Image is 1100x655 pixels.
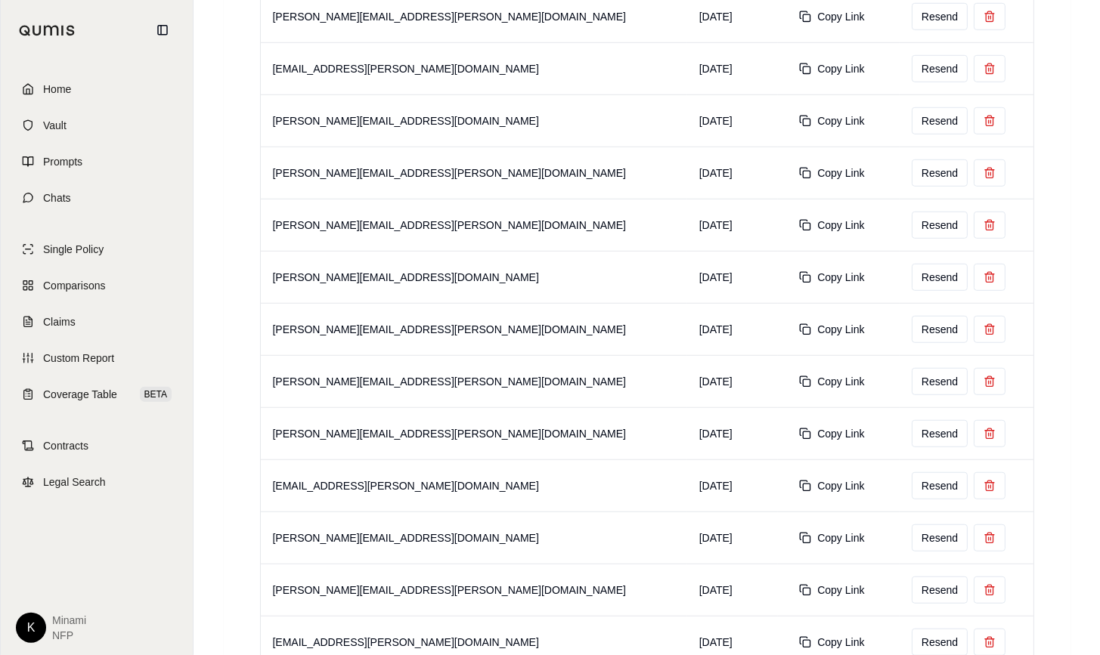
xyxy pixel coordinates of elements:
[10,233,184,266] a: Single Policy
[19,25,76,36] img: Qumis Logo
[43,351,114,366] span: Custom Report
[687,199,779,251] td: [DATE]
[912,316,968,343] button: Resend
[43,154,82,169] span: Prompts
[912,368,968,395] button: Resend
[790,472,873,499] button: Copy Link
[687,42,779,94] td: [DATE]
[52,613,86,628] span: Minami
[10,109,184,142] a: Vault
[790,212,873,239] button: Copy Link
[43,278,105,293] span: Comparisons
[261,355,687,407] td: [PERSON_NAME][EMAIL_ADDRESS][PERSON_NAME][DOMAIN_NAME]
[43,314,76,329] span: Claims
[10,378,184,411] a: Coverage TableBETA
[790,159,873,187] button: Copy Link
[261,251,687,303] td: [PERSON_NAME][EMAIL_ADDRESS][DOMAIN_NAME]
[10,429,184,462] a: Contracts
[261,407,687,459] td: [PERSON_NAME][EMAIL_ADDRESS][PERSON_NAME][DOMAIN_NAME]
[261,303,687,355] td: [PERSON_NAME][EMAIL_ADDRESS][PERSON_NAME][DOMAIN_NAME]
[687,251,779,303] td: [DATE]
[687,564,779,616] td: [DATE]
[10,269,184,302] a: Comparisons
[912,107,968,134] button: Resend
[16,613,46,643] div: K
[912,159,968,187] button: Resend
[261,94,687,147] td: [PERSON_NAME][EMAIL_ADDRESS][DOMAIN_NAME]
[790,420,873,447] button: Copy Link
[150,18,175,42] button: Collapse sidebar
[10,465,184,499] a: Legal Search
[790,107,873,134] button: Copy Link
[912,420,968,447] button: Resend
[261,564,687,616] td: [PERSON_NAME][EMAIL_ADDRESS][PERSON_NAME][DOMAIN_NAME]
[261,199,687,251] td: [PERSON_NAME][EMAIL_ADDRESS][PERSON_NAME][DOMAIN_NAME]
[912,264,968,291] button: Resend
[43,387,117,402] span: Coverage Table
[790,368,873,395] button: Copy Link
[687,355,779,407] td: [DATE]
[790,316,873,343] button: Copy Link
[10,145,184,178] a: Prompts
[687,303,779,355] td: [DATE]
[912,524,968,551] button: Resend
[10,341,184,375] a: Custom Report
[687,407,779,459] td: [DATE]
[43,190,71,205] span: Chats
[790,576,873,604] button: Copy Link
[10,73,184,106] a: Home
[790,264,873,291] button: Copy Link
[52,628,86,643] span: NFP
[43,242,104,257] span: Single Policy
[261,147,687,199] td: [PERSON_NAME][EMAIL_ADDRESS][PERSON_NAME][DOMAIN_NAME]
[790,55,873,82] button: Copy Link
[261,511,687,564] td: [PERSON_NAME][EMAIL_ADDRESS][DOMAIN_NAME]
[912,576,968,604] button: Resend
[687,147,779,199] td: [DATE]
[43,474,106,490] span: Legal Search
[261,459,687,511] td: [EMAIL_ADDRESS][PERSON_NAME][DOMAIN_NAME]
[790,3,873,30] button: Copy Link
[687,94,779,147] td: [DATE]
[687,459,779,511] td: [DATE]
[10,181,184,215] a: Chats
[261,42,687,94] td: [EMAIL_ADDRESS][PERSON_NAME][DOMAIN_NAME]
[912,212,968,239] button: Resend
[10,305,184,338] a: Claims
[43,118,67,133] span: Vault
[140,387,172,402] span: BETA
[790,524,873,551] button: Copy Link
[912,55,968,82] button: Resend
[43,438,88,453] span: Contracts
[43,82,71,97] span: Home
[912,3,968,30] button: Resend
[687,511,779,564] td: [DATE]
[912,472,968,499] button: Resend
